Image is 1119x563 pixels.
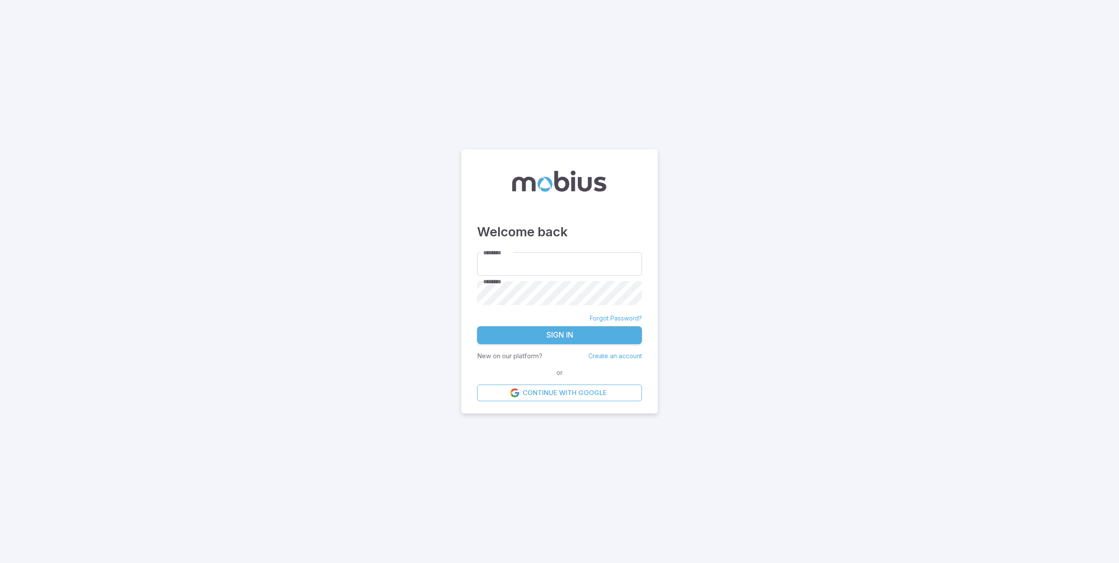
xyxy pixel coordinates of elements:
[477,385,642,401] a: Continue with Google
[554,368,565,378] span: or
[477,351,542,361] p: New on our platform?
[590,314,642,323] a: Forgot Password?
[477,326,642,345] button: Sign In
[588,352,642,360] a: Create an account
[477,222,642,242] h3: Welcome back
